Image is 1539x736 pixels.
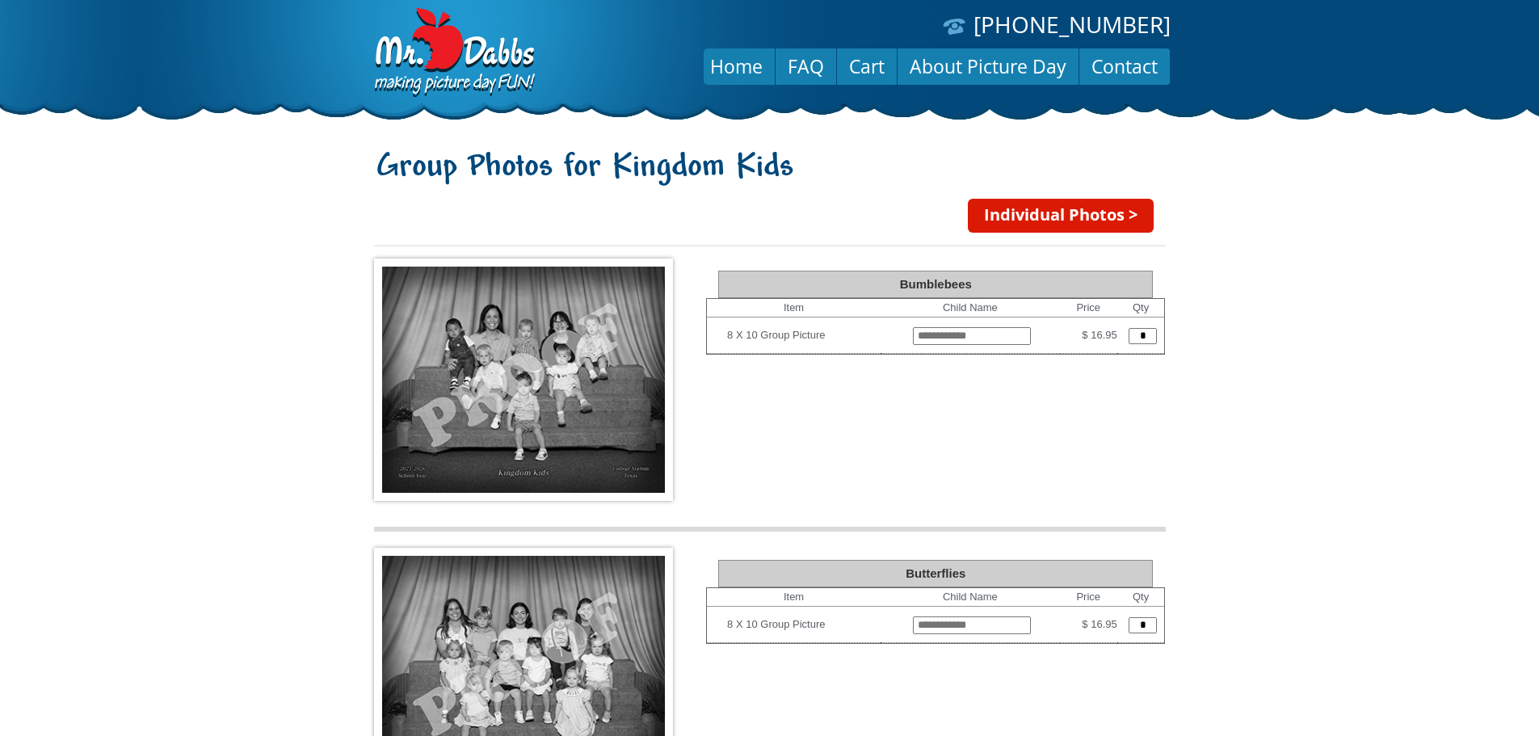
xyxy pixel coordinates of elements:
[374,149,1166,187] h1: Group Photos for Kingdom Kids
[1117,299,1165,318] th: Qty
[1060,588,1117,607] th: Price
[718,271,1153,298] div: Bumblebees
[973,9,1171,40] a: [PHONE_NUMBER]
[707,299,881,318] th: Item
[881,299,1060,318] th: Child Name
[968,199,1154,233] a: Individual Photos >
[1117,588,1165,607] th: Qty
[369,8,537,99] img: Dabbs Company
[898,47,1079,86] a: About Picture Day
[374,259,673,501] img: Bumblebees
[698,47,775,86] a: Home
[1060,607,1117,643] td: $ 16.95
[707,588,881,607] th: Item
[718,560,1153,587] div: Butterflies
[1079,47,1170,86] a: Contact
[1060,318,1117,354] td: $ 16.95
[727,322,881,348] td: 8 X 10 Group Picture
[776,47,836,86] a: FAQ
[837,47,897,86] a: Cart
[727,612,881,637] td: 8 X 10 Group Picture
[881,588,1060,607] th: Child Name
[1060,299,1117,318] th: Price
